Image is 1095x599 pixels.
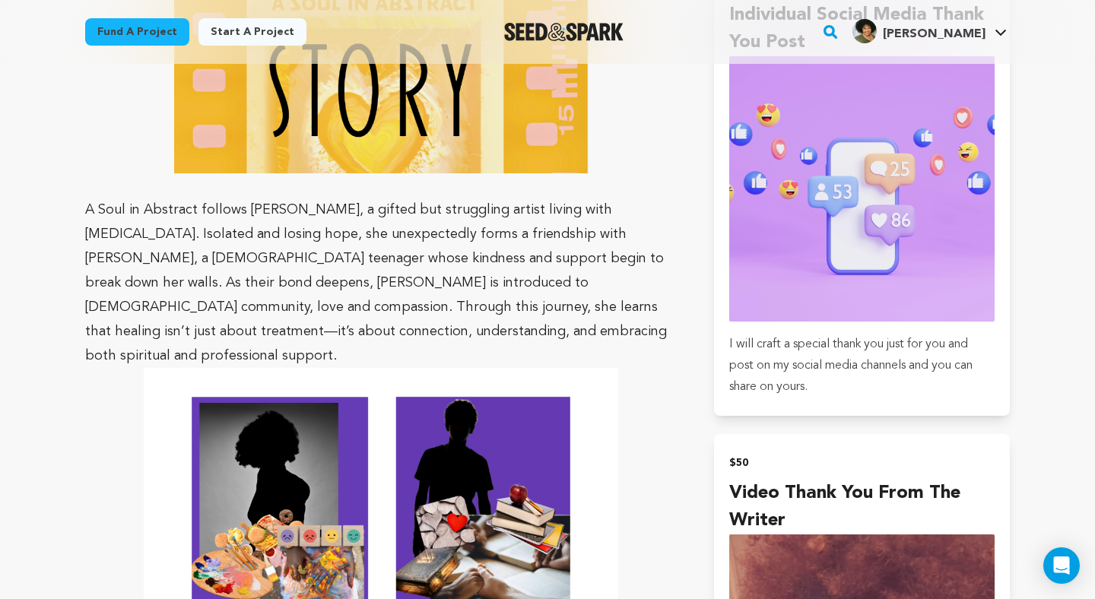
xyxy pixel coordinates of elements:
[849,16,1010,43] a: Sophia F.'s Profile
[504,23,624,41] a: Seed&Spark Homepage
[852,19,985,43] div: Sophia F.'s Profile
[504,23,624,41] img: Seed&Spark Logo Dark Mode
[85,198,678,368] p: A Soul in Abstract follows [PERSON_NAME], a gifted but struggling artist living with [MEDICAL_DAT...
[883,28,985,40] span: [PERSON_NAME]
[852,19,877,43] img: SRFW%20Black%20Fro%206e.jpg
[729,338,973,393] span: I will craft a special thank you just for you and post on my social media channels and you can sh...
[729,452,995,474] h2: $50
[729,56,995,322] img: incentive
[849,16,1010,48] span: Sophia F.'s Profile
[85,18,189,46] a: Fund a project
[198,18,306,46] a: Start a project
[729,480,995,534] h4: Video Thank You from the Writer
[1043,547,1080,584] div: Open Intercom Messenger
